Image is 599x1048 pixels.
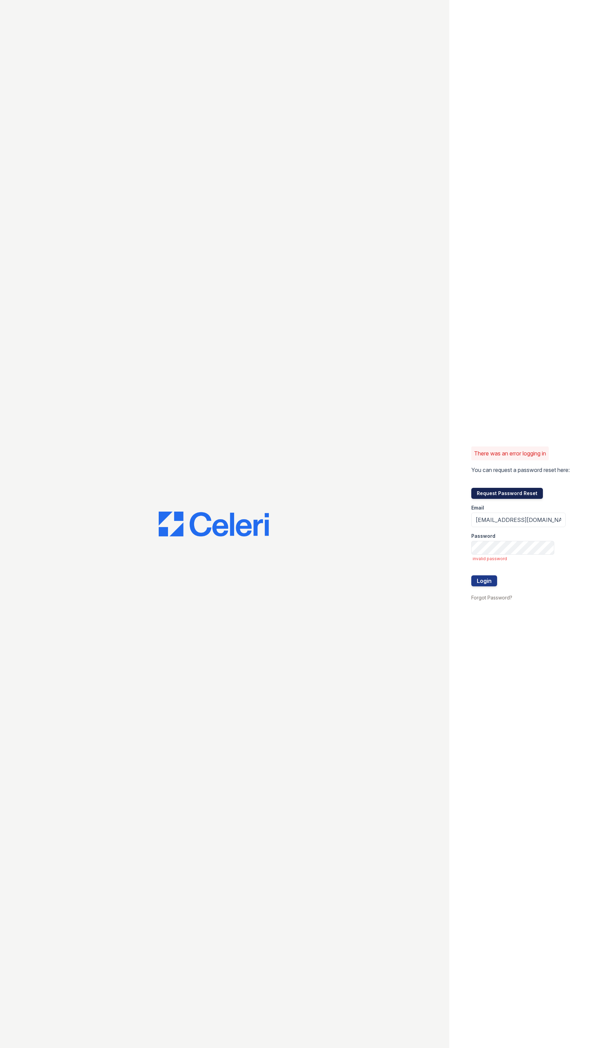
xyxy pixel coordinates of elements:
[473,556,566,562] span: invalid password
[159,512,269,536] img: CE_Logo_Blue-a8612792a0a2168367f1c8372b55b34899dd931a85d93a1a3d3e32e68fde9ad4.png
[471,533,495,540] label: Password
[471,488,543,499] button: Request Password Reset
[471,466,570,474] p: You can request a password reset here:
[471,504,484,511] label: Email
[471,595,512,600] a: Forgot Password?
[474,449,546,458] p: There was an error logging in
[471,575,497,586] button: Login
